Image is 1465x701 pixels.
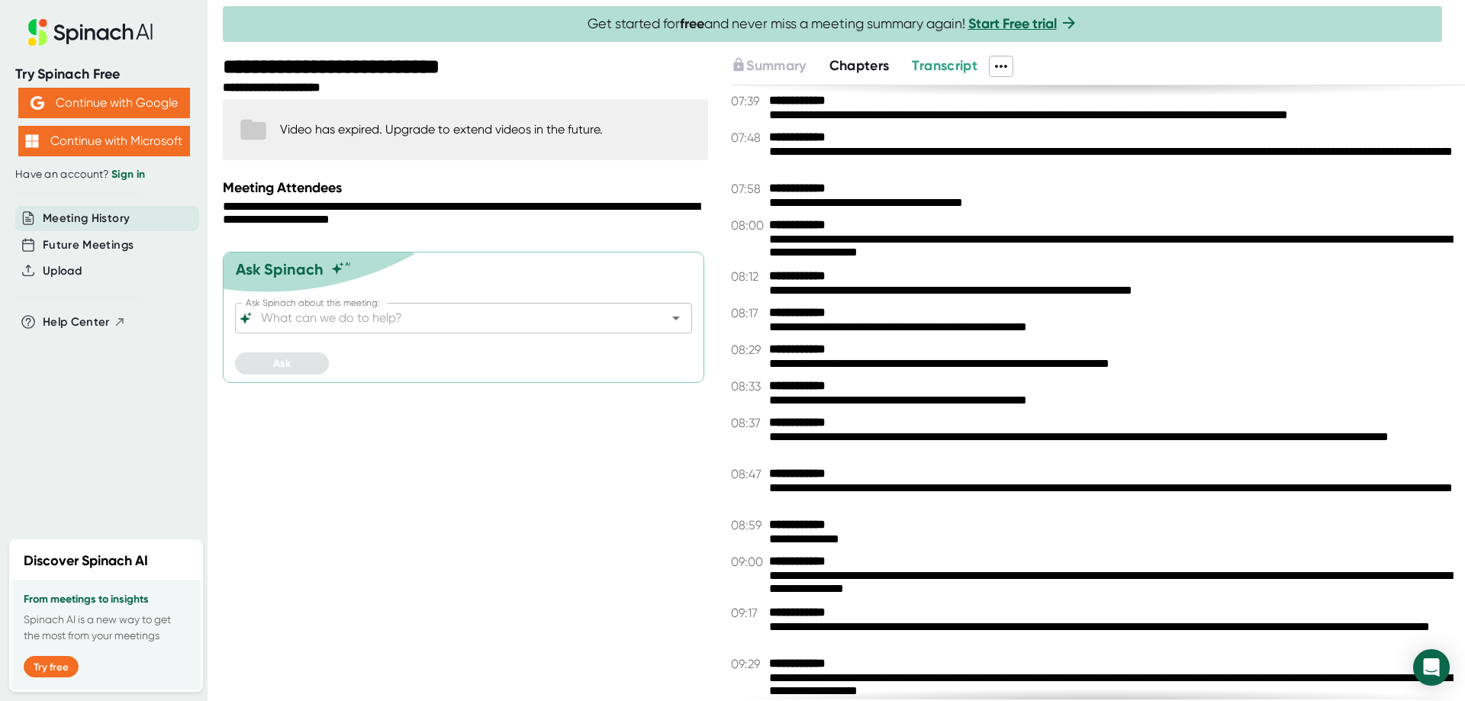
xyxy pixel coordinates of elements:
a: Sign in [111,168,145,181]
button: Summary [731,56,806,76]
button: Try free [24,656,79,677]
span: 09:29 [731,657,765,671]
button: Ask [235,352,329,375]
span: 08:12 [731,269,765,284]
span: 08:00 [731,218,765,233]
div: Ask Spinach [236,260,324,278]
button: Help Center [43,314,126,331]
span: Chapters [829,57,890,74]
span: 07:58 [731,182,765,196]
button: Transcript [912,56,977,76]
img: Aehbyd4JwY73AAAAAElFTkSuQmCC [31,96,44,110]
button: Continue with Google [18,88,190,118]
div: Have an account? [15,168,192,182]
input: What can we do to help? [258,307,642,329]
button: Meeting History [43,210,130,227]
a: Start Free trial [968,15,1057,32]
div: Video has expired. Upgrade to extend videos in the future. [280,122,603,137]
span: 08:29 [731,342,765,357]
h3: From meetings to insights [24,593,188,606]
span: 08:37 [731,416,765,430]
button: Chapters [829,56,890,76]
span: Transcript [912,57,977,74]
button: Upload [43,262,82,280]
span: Ask [273,357,291,370]
button: Open [665,307,687,329]
button: Future Meetings [43,236,134,254]
span: 09:00 [731,555,765,569]
button: Continue with Microsoft [18,126,190,156]
div: Upgrade to access [731,56,829,77]
div: Open Intercom Messenger [1413,649,1450,686]
h2: Discover Spinach AI [24,551,148,571]
b: free [680,15,704,32]
span: 09:17 [731,606,765,620]
p: Spinach AI is a new way to get the most from your meetings [24,612,188,644]
span: Get started for and never miss a meeting summary again! [588,15,1078,33]
span: 08:47 [731,467,765,481]
span: Summary [746,57,806,74]
span: 08:33 [731,379,765,394]
span: 07:48 [731,130,765,145]
div: Meeting Attendees [223,179,712,196]
div: Try Spinach Free [15,66,192,83]
span: Help Center [43,314,110,331]
span: 08:17 [731,306,765,320]
span: 08:59 [731,518,765,532]
span: 07:39 [731,94,765,108]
